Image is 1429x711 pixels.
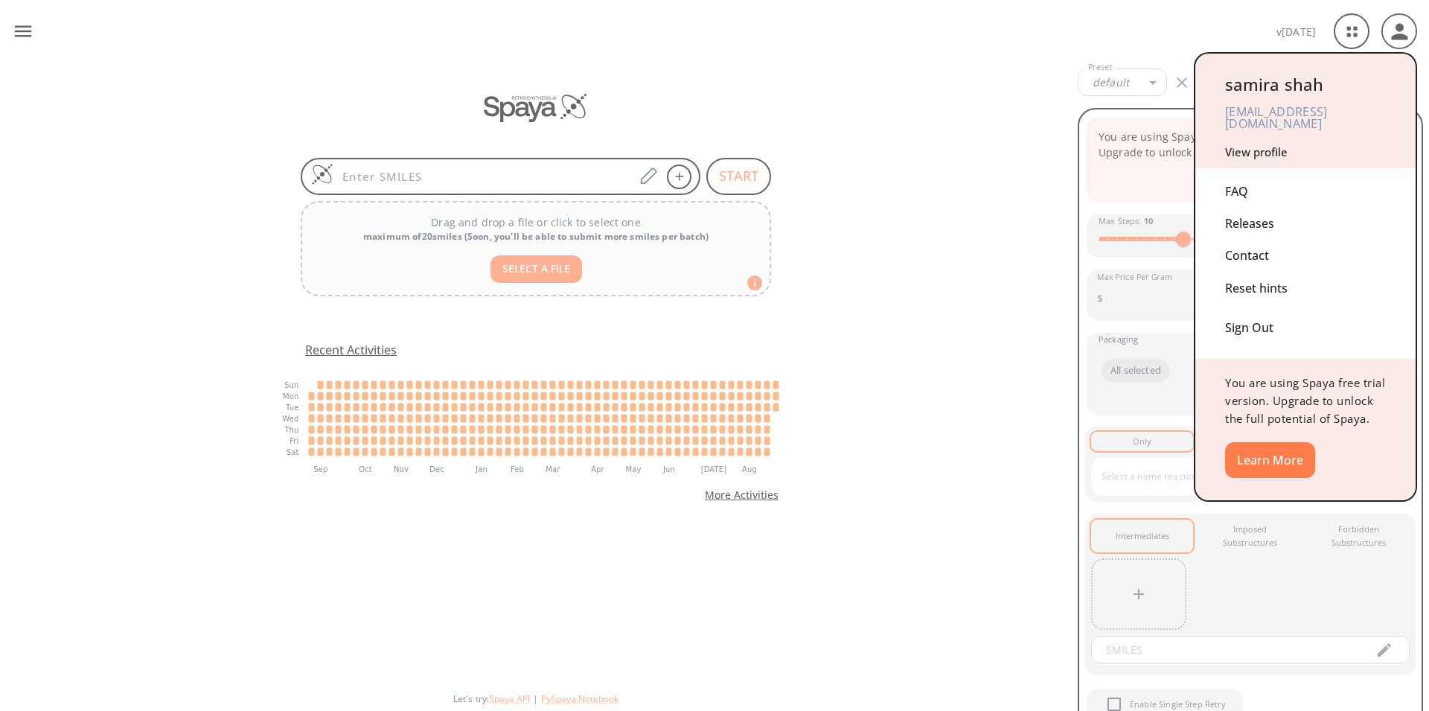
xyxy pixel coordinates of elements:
[1225,76,1386,92] div: samira shah
[1225,92,1386,143] div: [EMAIL_ADDRESS][DOMAIN_NAME]
[1225,176,1386,208] div: FAQ
[1225,375,1385,426] span: You are using Spaya free trial version. Upgrade to unlock the full potential of Spaya.
[1225,208,1386,240] div: Releases
[1225,144,1288,159] a: View profile
[1225,305,1386,344] div: Sign Out
[1225,272,1386,305] div: Reset hints
[1225,240,1386,272] div: Contact
[1225,442,1315,478] button: Learn More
